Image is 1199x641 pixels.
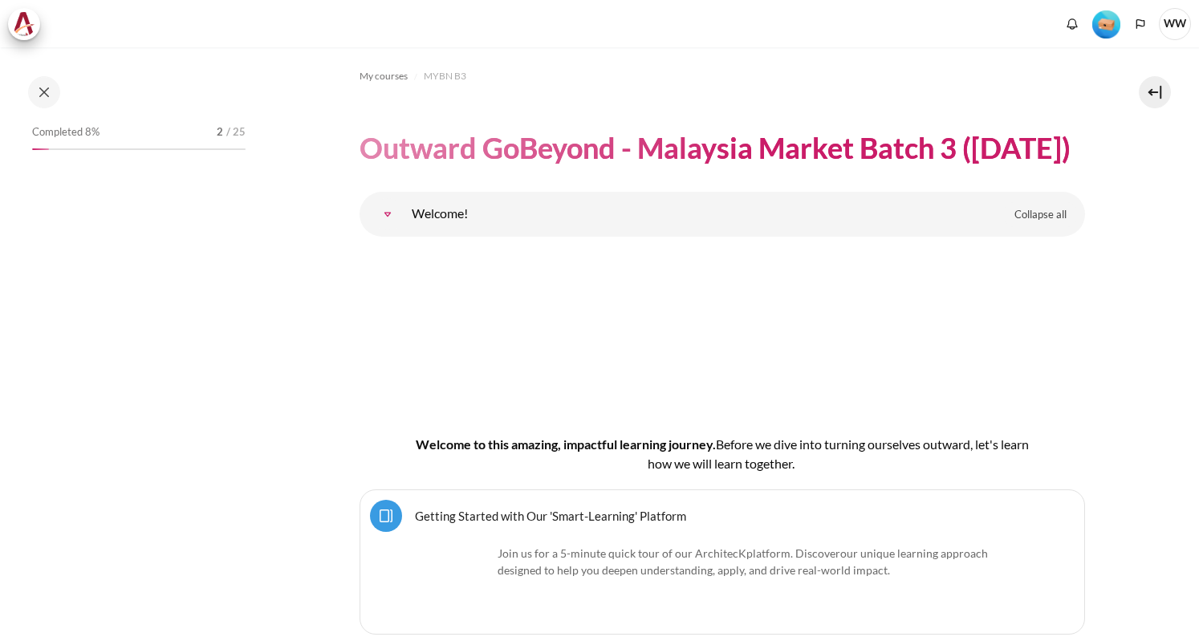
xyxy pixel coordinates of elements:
[1092,9,1120,39] div: Level #1
[415,508,686,523] a: Getting Started with Our 'Smart-Learning' Platform
[1092,10,1120,39] img: Level #1
[360,63,1085,89] nav: Navigation bar
[498,546,988,577] span: .
[411,435,1034,473] h4: Welcome to this amazing, impactful learning journey.
[360,129,1071,167] h1: Outward GoBeyond - Malaysia Market Batch 3 ([DATE])
[372,198,404,230] a: Welcome!
[32,124,100,140] span: Completed 8%
[1159,8,1191,40] span: WW
[1128,12,1152,36] button: Languages
[217,124,223,140] span: 2
[360,67,408,86] a: My courses
[360,69,408,83] span: My courses
[1086,9,1127,39] a: Level #1
[716,436,724,452] span: B
[424,69,466,83] span: MYBN B3
[412,545,492,624] img: platform logo
[648,436,1029,471] span: efore we dive into turning ourselves outward, let's learn how we will learn together.
[1060,12,1084,36] div: Show notification window with no new notifications
[13,12,35,36] img: Architeck
[32,148,49,150] div: 8%
[1014,207,1067,223] span: Collapse all
[498,546,988,577] span: our unique learning approach designed to help you deepen understanding, apply, and drive real-wor...
[226,124,246,140] span: / 25
[8,8,48,40] a: Architeck Architeck
[412,545,1033,578] p: Join us for a 5-minute quick tour of our ArchitecK platform. Discover
[424,67,466,86] a: MYBN B3
[1159,8,1191,40] a: User menu
[1002,201,1079,229] a: Collapse all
